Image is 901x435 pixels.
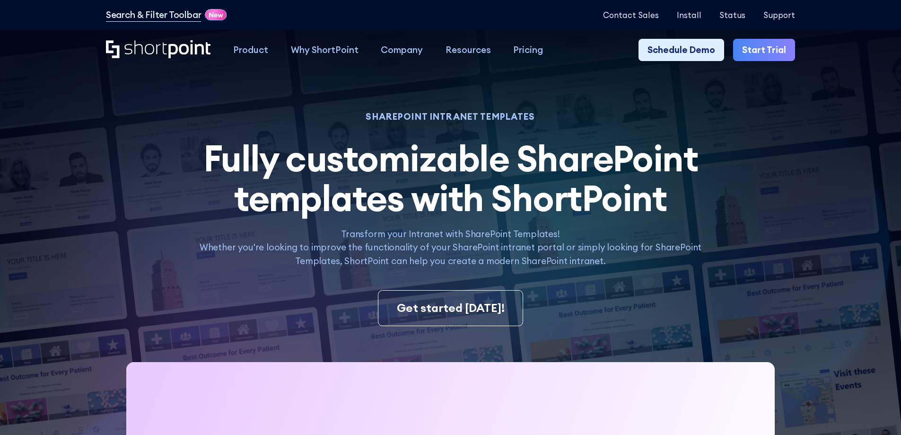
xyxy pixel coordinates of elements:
[187,113,714,121] h1: SHAREPOINT INTRANET TEMPLATES
[397,300,505,317] div: Get started [DATE]!
[378,290,523,326] a: Get started [DATE]!
[434,39,502,62] a: Resources
[446,43,491,57] div: Resources
[106,40,210,60] a: Home
[106,8,201,22] a: Search & Filter Toolbar
[677,10,701,19] a: Install
[203,135,698,221] span: Fully customizable SharePoint templates with ShortPoint
[280,39,370,62] a: Why ShortPoint
[719,10,745,19] a: Status
[291,43,359,57] div: Why ShortPoint
[187,227,714,268] p: Transform your Intranet with SharePoint Templates! Whether you're looking to improve the function...
[763,10,795,19] a: Support
[233,43,268,57] div: Product
[369,39,434,62] a: Company
[513,43,543,57] div: Pricing
[603,10,659,19] a: Contact Sales
[381,43,423,57] div: Company
[502,39,555,62] a: Pricing
[733,39,795,62] a: Start Trial
[222,39,280,62] a: Product
[639,39,724,62] a: Schedule Demo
